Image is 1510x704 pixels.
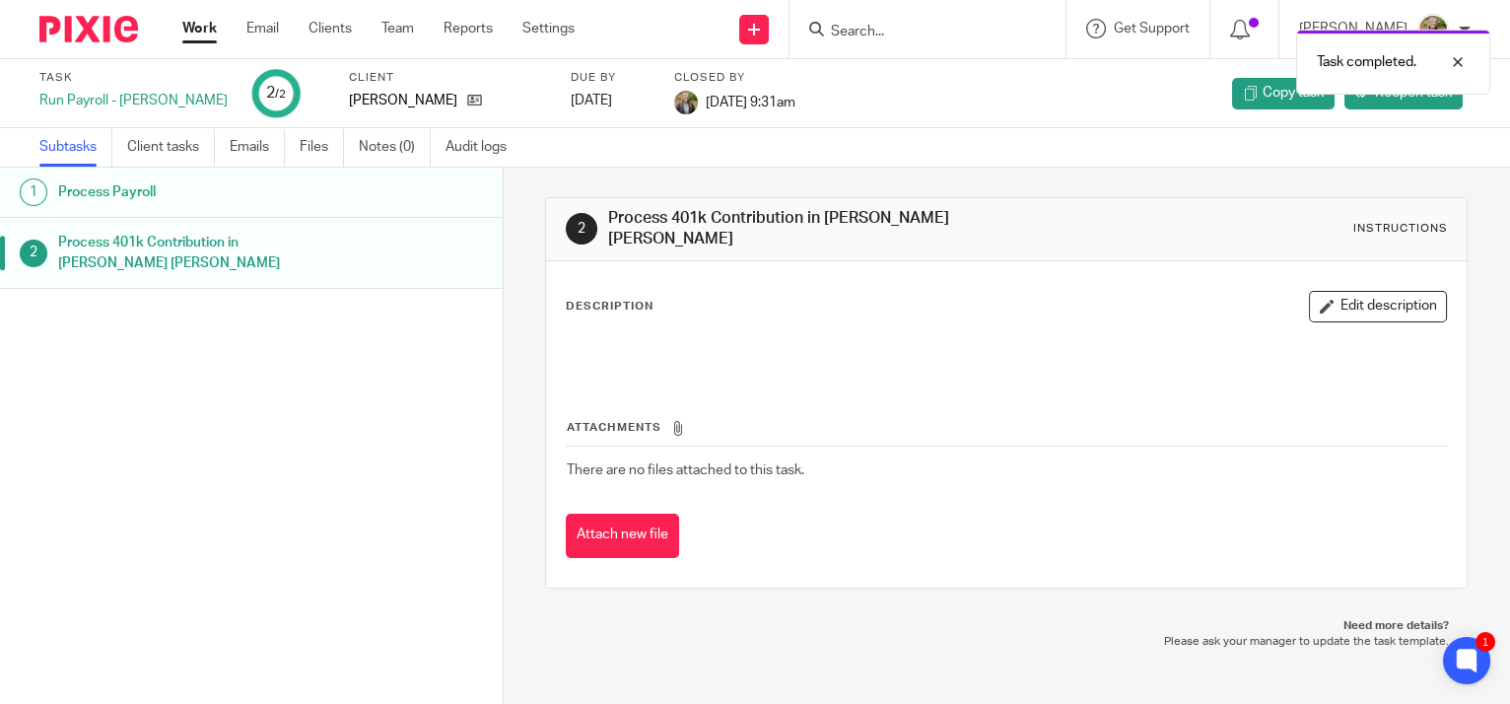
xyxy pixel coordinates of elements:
small: /2 [275,89,286,100]
p: Need more details? [565,618,1448,634]
span: There are no files attached to this task. [567,463,804,477]
a: Emails [230,128,285,167]
div: 2 [266,82,286,105]
a: Reports [444,19,493,38]
a: Work [182,19,217,38]
a: Clients [309,19,352,38]
a: Files [300,128,344,167]
p: [PERSON_NAME] [349,91,457,110]
div: 2 [566,213,597,245]
div: [DATE] [571,91,650,110]
span: Attachments [567,422,661,433]
h1: Process 401k Contribution in [PERSON_NAME] [PERSON_NAME] [608,208,1049,250]
div: 2 [20,240,47,267]
p: Task completed. [1317,52,1416,72]
label: Task [39,70,228,86]
div: Run Payroll - [PERSON_NAME] [39,91,228,110]
a: Notes (0) [359,128,431,167]
p: Description [566,299,653,315]
a: Client tasks [127,128,215,167]
h1: Process 401k Contribution in [PERSON_NAME] [PERSON_NAME] [58,228,341,278]
h1: Process Payroll [58,177,341,207]
span: [DATE] 9:31am [706,95,795,108]
a: Settings [522,19,575,38]
a: Audit logs [446,128,521,167]
a: Subtasks [39,128,112,167]
div: 1 [1476,632,1495,652]
div: Instructions [1352,221,1447,237]
label: Client [349,70,546,86]
label: Due by [571,70,650,86]
img: image.jpg [1417,14,1449,45]
div: 1 [20,178,47,206]
img: image.jpg [674,91,698,114]
p: Please ask your manager to update the task template. [565,634,1448,650]
button: Edit description [1309,291,1447,322]
a: Team [381,19,414,38]
button: Attach new file [566,514,679,558]
img: Pixie [39,16,138,42]
label: Closed by [674,70,795,86]
a: Email [246,19,279,38]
